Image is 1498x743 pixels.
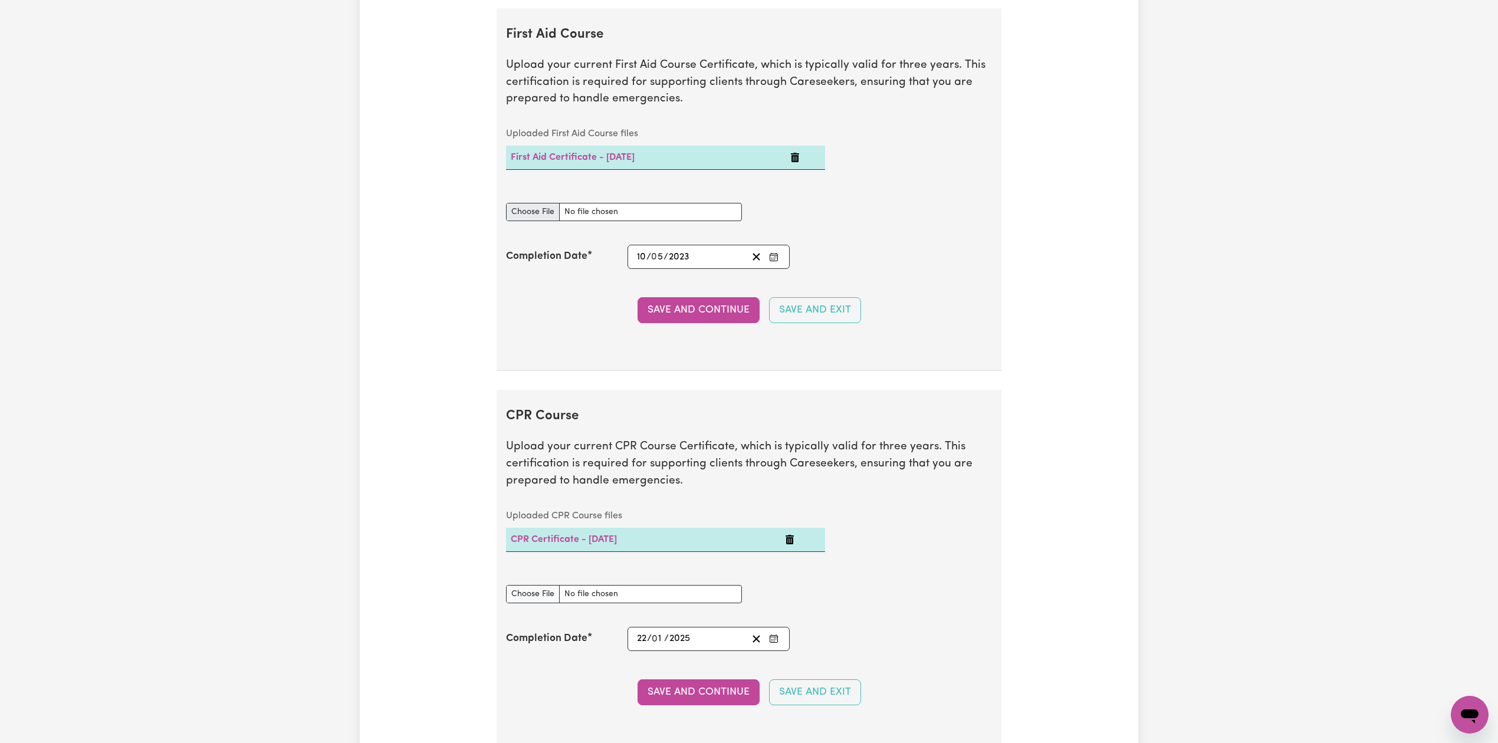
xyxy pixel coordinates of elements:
[506,409,992,425] h2: CPR Course
[669,631,691,647] input: ----
[647,633,652,644] span: /
[506,439,992,489] p: Upload your current CPR Course Certificate, which is typically valid for three years. This certif...
[506,631,587,646] label: Completion Date
[651,252,657,262] span: 0
[506,504,825,528] caption: Uploaded CPR Course files
[506,249,587,264] label: Completion Date
[506,27,992,43] h2: First Aid Course
[664,633,669,644] span: /
[785,532,794,547] button: Delete CPR Certificate - 22/01/2025
[511,153,635,162] a: First Aid Certificate - [DATE]
[506,57,992,108] p: Upload your current First Aid Course Certificate, which is typically valid for three years. This ...
[506,122,825,146] caption: Uploaded First Aid Course files
[638,679,760,705] button: Save and Continue
[636,631,647,647] input: --
[652,634,658,643] span: 0
[747,631,766,647] button: Clear date
[668,249,690,265] input: ----
[652,249,663,265] input: --
[636,249,646,265] input: --
[511,535,617,544] a: CPR Certificate - [DATE]
[769,679,861,705] button: Save and Exit
[790,150,800,165] button: Delete First Aid Certificate - 10/05/2023
[652,631,663,647] input: --
[1451,696,1489,734] iframe: Button to launch messaging window
[646,252,651,262] span: /
[638,297,760,323] button: Save and Continue
[766,249,782,265] button: Enter the Completion Date of your First Aid Course
[769,297,861,323] button: Save and Exit
[747,249,766,265] button: Clear date
[663,252,668,262] span: /
[766,631,782,647] button: Enter the Completion Date of your CPR Course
